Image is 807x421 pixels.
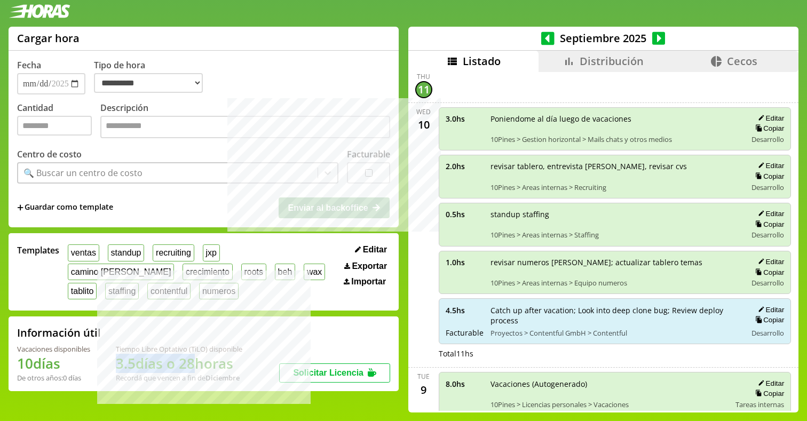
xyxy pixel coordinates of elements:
[347,148,390,160] label: Facturable
[416,107,431,116] div: Wed
[490,379,729,389] span: Vacaciones (Autogenerado)
[752,124,784,133] button: Copiar
[100,116,390,138] textarea: Descripción
[116,344,242,354] div: Tiempo Libre Optativo (TiLO) disponible
[446,328,483,338] span: Facturable
[490,134,740,144] span: 10Pines > Gestion horizontal > Mails chats y otros medios
[490,182,740,192] span: 10Pines > Areas internas > Recruiting
[17,202,23,213] span: +
[304,264,325,280] button: wax
[17,244,59,256] span: Templates
[490,230,740,240] span: 10Pines > Areas internas > Staffing
[751,230,784,240] span: Desarrollo
[94,59,211,94] label: Tipo de hora
[490,305,740,325] span: Catch up after vacation; Look into deep clone bug; Review deploy process
[241,264,266,280] button: roots
[490,257,740,267] span: revisar numeros [PERSON_NAME]; actualizar tablero temas
[490,209,740,219] span: standup staffing
[9,4,70,18] img: logotipo
[352,261,387,271] span: Exportar
[17,59,41,71] label: Fecha
[755,209,784,218] button: Editar
[116,354,242,373] h1: 3.5 días o 28 horas
[415,381,432,398] div: 9
[363,245,387,255] span: Editar
[751,328,784,338] span: Desarrollo
[417,72,430,81] div: Thu
[755,305,784,314] button: Editar
[752,220,784,229] button: Copiar
[105,283,139,299] button: staffing
[199,283,239,299] button: numeros
[446,209,483,219] span: 0.5 hs
[415,81,432,98] div: 11
[439,348,792,359] div: Total 11 hs
[17,148,82,160] label: Centro de costo
[752,172,784,181] button: Copiar
[100,102,390,141] label: Descripción
[463,54,501,68] span: Listado
[68,283,97,299] button: tablito
[446,161,483,171] span: 2.0 hs
[351,277,386,287] span: Importar
[183,264,232,280] button: crecimiento
[203,244,220,261] button: jxp
[17,116,92,136] input: Cantidad
[752,389,784,398] button: Copiar
[275,264,295,280] button: beh
[755,257,784,266] button: Editar
[17,31,80,45] h1: Cargar hora
[555,31,652,45] span: Septiembre 2025
[293,368,363,377] span: Solicitar Licencia
[490,114,740,124] span: Poniendome al día luego de vacaciones
[352,244,390,255] button: Editar
[490,161,740,171] span: revisar tablero, entrevista [PERSON_NAME], revisar cvs
[752,268,784,277] button: Copiar
[68,264,174,280] button: camino [PERSON_NAME]
[735,400,784,409] span: Tareas internas
[17,102,100,141] label: Cantidad
[490,278,740,288] span: 10Pines > Areas internas > Equipo numeros
[94,73,203,93] select: Tipo de hora
[755,379,784,388] button: Editar
[17,354,90,373] h1: 10 días
[490,400,729,409] span: 10Pines > Licencias personales > Vacaciones
[116,373,242,383] div: Recordá que vencen a fin de
[751,278,784,288] span: Desarrollo
[490,328,740,338] span: Proyectos > Contentful GmbH > Contentful
[17,325,101,340] h2: Información útil
[108,244,145,261] button: standup
[755,161,784,170] button: Editar
[147,283,191,299] button: contentful
[446,379,483,389] span: 8.0 hs
[68,244,99,261] button: ventas
[23,167,143,179] div: 🔍 Buscar un centro de costo
[580,54,644,68] span: Distribución
[751,134,784,144] span: Desarrollo
[408,72,798,411] div: scrollable content
[279,363,390,383] button: Solicitar Licencia
[446,257,483,267] span: 1.0 hs
[153,244,194,261] button: recruiting
[17,344,90,354] div: Vacaciones disponibles
[415,116,432,133] div: 10
[17,202,113,213] span: +Guardar como template
[727,54,757,68] span: Cecos
[752,315,784,324] button: Copiar
[446,305,483,315] span: 4.5 hs
[755,114,784,123] button: Editar
[341,261,390,272] button: Exportar
[446,114,483,124] span: 3.0 hs
[751,182,784,192] span: Desarrollo
[17,373,90,383] div: De otros años: 0 días
[205,373,240,383] b: Diciembre
[417,372,430,381] div: Tue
